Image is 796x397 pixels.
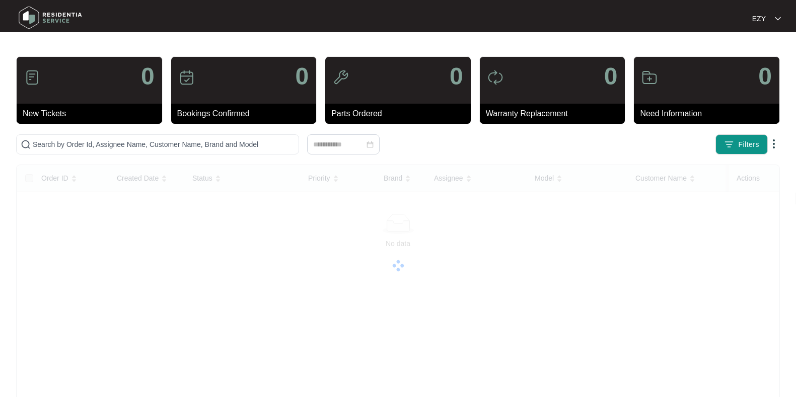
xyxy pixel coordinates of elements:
img: dropdown arrow [768,138,780,150]
p: Need Information [640,108,779,120]
span: Filters [738,139,759,150]
img: icon [487,69,503,86]
img: filter icon [724,139,734,149]
input: Search by Order Id, Assignee Name, Customer Name, Brand and Model [33,139,295,150]
img: icon [333,69,349,86]
img: icon [24,69,40,86]
p: 0 [450,64,463,89]
p: 0 [141,64,155,89]
img: residentia service logo [15,3,86,33]
button: filter iconFilters [715,134,768,154]
p: 0 [604,64,618,89]
p: Bookings Confirmed [177,108,317,120]
img: search-icon [21,139,31,149]
img: icon [179,69,195,86]
img: dropdown arrow [775,16,781,21]
p: Warranty Replacement [486,108,625,120]
img: icon [641,69,658,86]
p: New Tickets [23,108,162,120]
p: 0 [758,64,772,89]
p: 0 [295,64,309,89]
p: Parts Ordered [331,108,471,120]
p: EZY [752,14,766,24]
